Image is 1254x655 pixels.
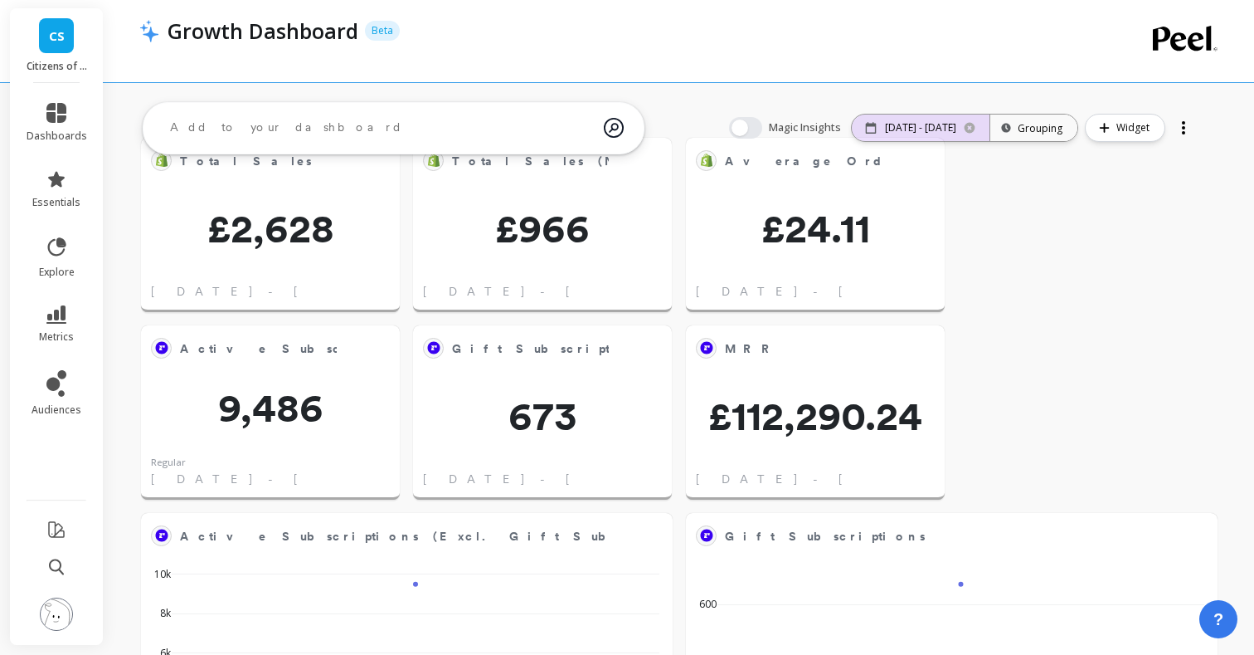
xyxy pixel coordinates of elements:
span: £24.11 [686,208,945,248]
img: magic search icon [604,105,624,150]
span: MRR [725,337,882,360]
span: Total Sales [180,149,337,173]
span: Widget [1116,120,1154,136]
span: Total Sales [180,153,312,170]
span: Gift Subscriptions [725,525,1154,548]
button: Widget [1085,114,1165,142]
p: Beta [365,21,400,41]
span: Average Order Value [725,149,882,173]
span: [DATE] - [DATE] [696,283,942,300]
img: header icon [139,19,159,42]
span: Gift Subscriptions [452,337,609,360]
span: MRR [725,340,780,358]
span: £966 [413,208,672,248]
span: Gift Subscriptions [452,340,653,358]
span: Total Sales (Non-club) [452,153,709,170]
span: [DATE] - [DATE] [151,283,397,300]
span: 9,486 [141,388,400,428]
span: CS [49,27,65,46]
div: Grouping [1005,120,1062,136]
span: [DATE] - [DATE] [423,283,669,300]
div: Regular [151,456,186,470]
span: Active Subscriptions (Excl. Gift Subscriptions) [180,525,610,548]
span: Gift Subscriptions [725,528,926,545]
p: Citizens of Soil [27,60,87,73]
p: Growth Dashboard [168,17,358,45]
button: ? [1199,600,1237,638]
span: essentials [32,196,80,209]
span: [DATE] - [DATE] [423,471,669,487]
span: £112,290.24 [686,396,945,436]
span: Active Subscriptions (Excl. Gift Subscriptions) [180,340,716,358]
img: profile picture [40,598,73,631]
span: Active Subscriptions (Excl. Gift Subscriptions) [180,337,337,360]
span: £2,628 [141,208,400,248]
span: 673 [413,396,672,436]
span: Total Sales (Non-club) [452,149,609,173]
span: [DATE] - [DATE] [696,471,942,487]
span: Average Order Value [725,153,975,170]
span: audiences [32,403,81,417]
span: explore [39,266,75,279]
span: Magic Insights [769,120,844,136]
span: ? [1213,608,1223,631]
p: [DATE] - [DATE] [885,121,956,134]
span: Active Subscriptions (Excl. Gift Subscriptions) [180,528,716,545]
span: dashboards [27,130,87,143]
span: metrics [39,330,74,344]
span: [DATE] - [DATE] [151,471,397,487]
